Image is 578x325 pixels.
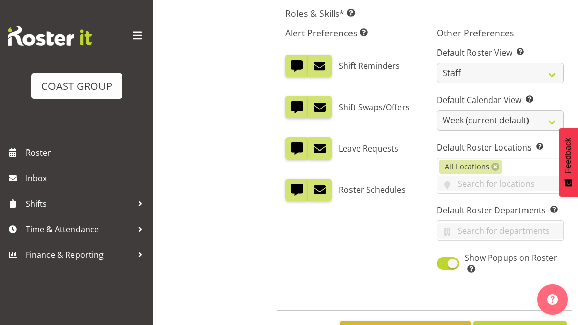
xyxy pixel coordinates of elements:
label: Shift Swaps/Offers [339,96,410,118]
img: Rosterit website logo [8,26,92,46]
h5: Alert Preferences [285,27,412,38]
div: COAST GROUP [41,79,112,94]
label: Roster Schedules [339,179,406,201]
h5: Other Preferences [437,27,564,38]
label: Default Calendar View [437,94,564,106]
input: Search for locations [437,176,563,191]
span: Shifts [26,196,133,211]
span: Time & Attendance [26,221,133,237]
label: Default Roster Locations [437,141,564,154]
label: Default Roster View [437,46,564,59]
span: Feedback [564,138,573,173]
span: Show Popups on Roster [459,252,560,276]
h5: Roles & Skills* [285,8,564,19]
label: Leave Requests [339,137,398,160]
button: Feedback - Show survey [559,128,578,197]
label: Default Roster Departments [437,204,564,216]
input: Search for departments [437,223,563,239]
span: Roster [26,145,148,160]
img: help-xxl-2.png [547,294,558,305]
span: Finance & Reporting [26,247,133,262]
span: All Locations [445,161,489,172]
label: Shift Reminders [339,55,400,77]
span: Inbox [26,170,148,186]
